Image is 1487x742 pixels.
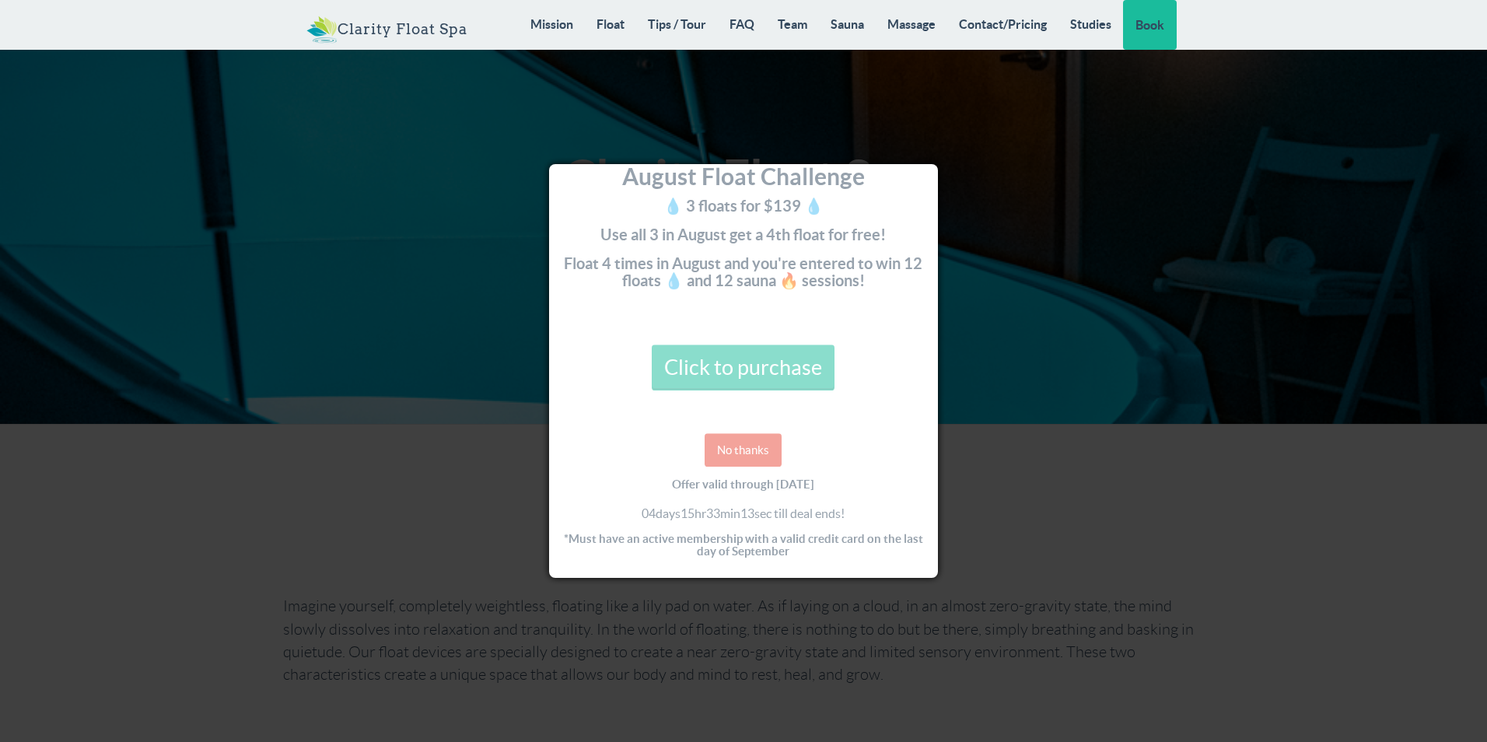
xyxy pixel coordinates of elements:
h5: Offer valid through [DATE] [561,486,926,499]
h4: 💧 3 floats for $139 💧 [561,205,926,222]
h4: Float 4 times in August and you're entered to win 12 floats 💧 and 12 sauna 🔥 sessions! [561,263,926,297]
h5: *Must have an active membership with a valid credit card on the last day of September [561,541,926,566]
a: Click to purchase [652,352,834,399]
span: 13 [740,514,754,528]
span: 15 [681,514,695,528]
a: No thanks [705,441,782,474]
h4: Use all 3 in August get a 4th float for free! [561,234,926,251]
h3: August Float Challenge [561,172,926,198]
span: days hr min sec till deal ends! [642,514,845,528]
span: 04 [642,514,656,528]
span: 33 [706,514,720,528]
